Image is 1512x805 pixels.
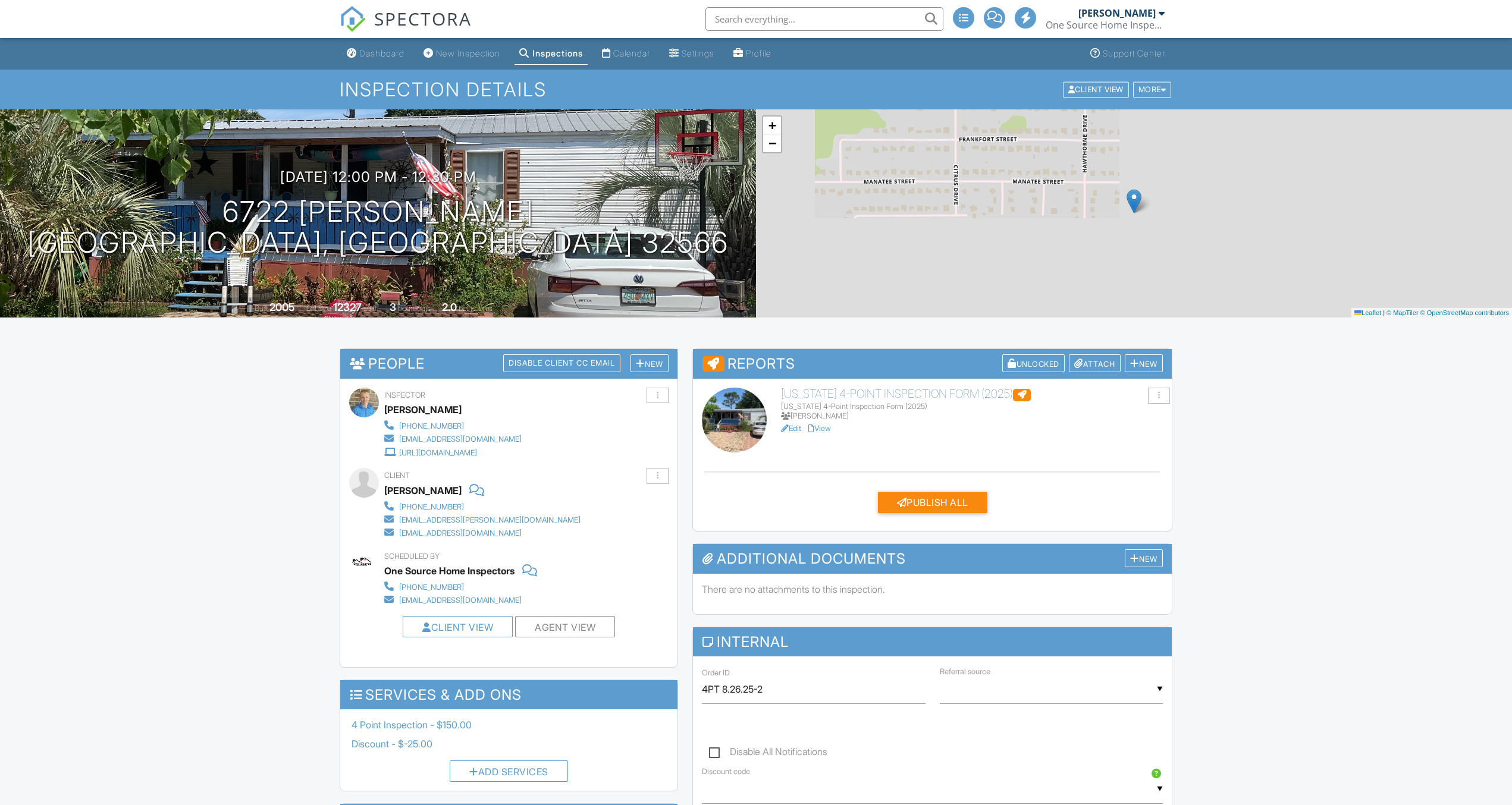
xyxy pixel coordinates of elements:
[340,680,677,709] h3: Services & Add ons
[1125,549,1163,568] div: New
[384,580,532,593] a: [PHONE_NUMBER]
[384,471,410,480] span: Client
[450,760,568,782] div: Add Services
[1133,81,1172,98] div: More
[781,402,1163,411] div: [US_STATE] 4-Point Inspection Form (2025)
[702,668,730,678] label: Order ID
[384,419,522,432] a: [PHONE_NUMBER]
[705,7,943,31] input: Search everything...
[399,583,464,592] div: [PHONE_NUMBER]
[340,16,472,41] a: SPECTORA
[390,301,396,313] div: 3
[1386,309,1419,316] a: © MapTiler
[280,169,476,185] h3: [DATE] 12:00 pm - 12:30 pm
[503,354,620,372] div: Disable Client CC Email
[384,593,532,606] a: [EMAIL_ADDRESS][DOMAIN_NAME]
[768,118,776,133] span: +
[442,301,457,313] div: 2.0
[340,349,677,378] h3: People
[384,482,462,499] div: [PERSON_NAME]
[399,448,477,458] div: [URL][DOMAIN_NAME]
[1383,309,1385,316] span: |
[682,48,714,58] div: Settings
[1069,354,1121,373] div: Attach
[384,401,462,419] div: [PERSON_NAME]
[693,627,1172,656] h3: Internal
[781,388,1163,421] a: [US_STATE] 4-Point Inspection Form (2025) [US_STATE] 4-Point Inspection Form (2025) [PERSON_NAME]
[269,301,295,313] div: 2005
[746,48,771,58] div: Profile
[1420,309,1509,316] a: © OpenStreetMap contributors
[340,79,1172,100] h1: Inspection Details
[597,43,655,65] a: Calendar
[940,666,990,677] label: Referral source
[384,499,581,512] a: [PHONE_NUMBER]
[702,766,750,777] label: Discount code
[768,136,776,150] span: −
[763,134,781,152] a: Zoom out
[419,43,505,65] a: New Inspection
[781,411,1163,421] div: [PERSON_NAME]
[1046,19,1165,31] div: One Source Home Inspectors
[398,304,431,313] span: bedrooms
[709,746,827,761] label: Disable All Notifications
[359,48,404,58] div: Dashboard
[399,529,522,538] div: [EMAIL_ADDRESS][DOMAIN_NAME]
[1062,84,1132,93] a: Client View
[1125,354,1163,373] div: New
[459,304,493,313] span: bathrooms
[384,512,581,526] a: [EMAIL_ADDRESS][PERSON_NAME][DOMAIN_NAME]
[384,552,440,561] span: Scheduled By
[384,562,515,580] div: One Source Home Inspectors
[422,621,493,633] a: Client View
[878,492,987,513] div: Publish All
[399,435,522,444] div: [EMAIL_ADDRESS][DOMAIN_NAME]
[1078,7,1156,19] div: [PERSON_NAME]
[436,48,500,58] div: New Inspection
[399,515,581,525] div: [EMAIL_ADDRESS][PERSON_NAME][DOMAIN_NAME]
[808,424,831,433] a: View
[384,445,522,458] a: [URL][DOMAIN_NAME]
[1127,189,1141,213] img: Marker
[333,301,362,313] div: 12327
[630,354,669,373] div: New
[399,502,464,512] div: [PHONE_NUMBER]
[374,6,472,31] span: SPECTORA
[340,6,366,32] img: The Best Home Inspection Software - Spectora
[363,304,378,313] span: sq.ft.
[352,719,472,731] span: 4 Point Inspection - $150.00
[702,583,1163,596] p: There are no attachments to this inspection.
[664,43,719,65] a: Settings
[781,424,801,433] a: Edit
[399,422,464,431] div: [PHONE_NUMBER]
[349,718,669,731] li: Service: 4 Point Inspection
[399,596,522,605] div: [EMAIL_ADDRESS][DOMAIN_NAME]
[613,48,650,58] div: Calendar
[27,196,729,259] h1: 6722 [PERSON_NAME] [GEOGRAPHIC_DATA], [GEOGRAPHIC_DATA] 32566
[729,43,776,65] a: Profile
[384,432,522,445] a: [EMAIL_ADDRESS][DOMAIN_NAME]
[1354,309,1381,316] a: Leaflet
[693,349,1172,379] h3: Reports
[342,43,409,65] a: Dashboard
[515,43,588,65] a: Inspections
[693,544,1172,573] h3: Additional Documents
[352,738,432,750] span: Discount - $-25.00
[1086,43,1170,65] a: Support Center
[1002,354,1065,373] div: Unlocked
[306,304,331,313] span: Lot Size
[1103,48,1165,58] div: Support Center
[763,117,781,134] a: Zoom in
[384,391,425,400] span: Inspector
[255,304,268,313] span: Built
[349,737,669,750] li: Manual fee: Discount
[532,48,583,58] div: Inspections
[781,388,1163,401] h6: [US_STATE] 4-Point Inspection Form (2025)
[384,526,581,539] a: [EMAIL_ADDRESS][DOMAIN_NAME]
[1063,81,1129,98] div: Client View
